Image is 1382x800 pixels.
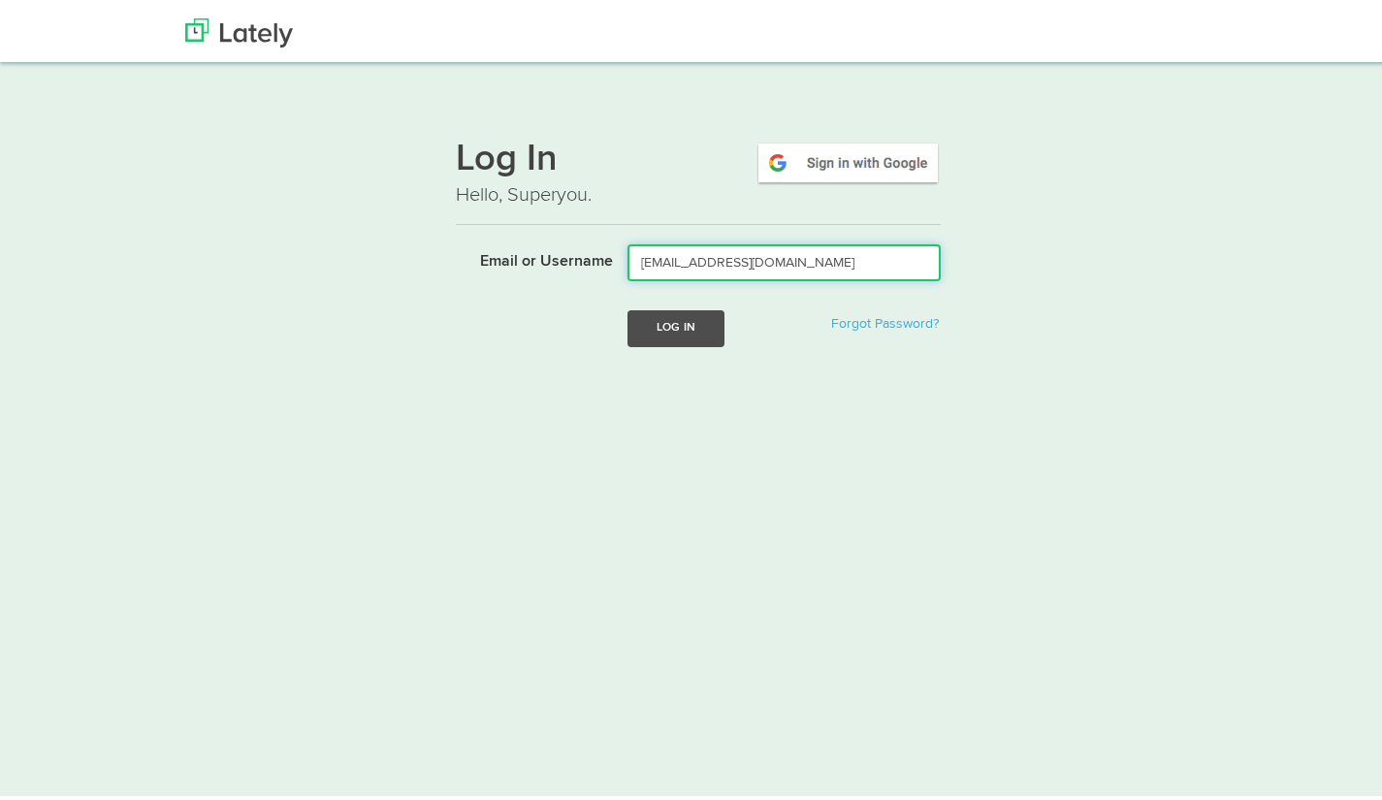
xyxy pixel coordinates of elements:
[456,177,941,206] p: Hello, Superyou.
[627,240,941,277] input: Email or Username
[755,137,941,181] img: google-signin.png
[831,313,939,327] a: Forgot Password?
[441,240,613,270] label: Email or Username
[627,306,724,342] button: Log In
[456,137,941,177] h1: Log In
[185,15,293,44] img: Lately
